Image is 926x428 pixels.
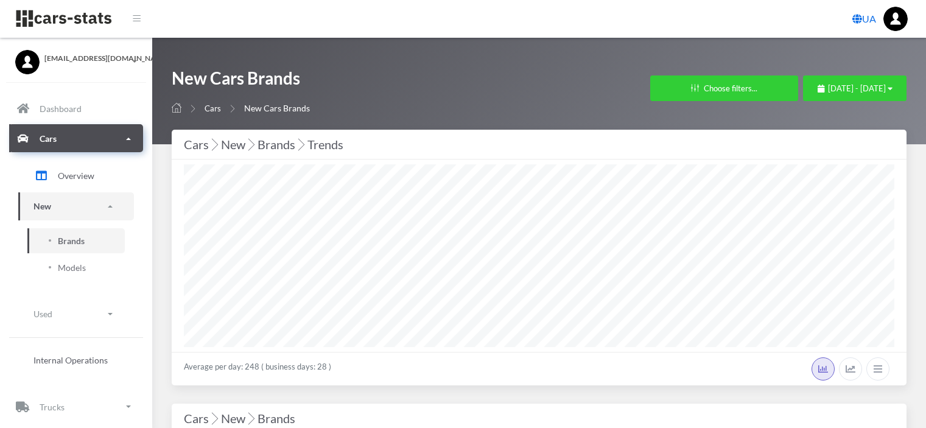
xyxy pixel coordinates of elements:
div: Cars New Brands Trends [184,135,894,154]
span: Brands [58,234,85,247]
p: New [33,199,51,214]
a: Cars [9,125,143,153]
span: Internal Operations [33,354,108,367]
a: Internal Operations [18,348,134,373]
p: Used [33,306,52,321]
a: Brands [27,228,125,253]
img: ... [883,7,908,31]
span: [DATE] - [DATE] [828,83,886,93]
span: Overview [58,169,94,182]
button: [DATE] - [DATE] [803,75,907,101]
div: Average per day: 248 ( business days: 28 ) [172,352,907,385]
p: Trucks [40,399,65,415]
button: Choose filters... [650,75,798,101]
a: [EMAIL_ADDRESS][DOMAIN_NAME] [15,50,137,64]
img: navbar brand [15,9,113,28]
span: New Cars Brands [244,103,310,113]
a: Used [18,300,134,328]
p: Dashboard [40,101,82,116]
p: Cars [40,131,57,146]
a: New [18,193,134,220]
span: [EMAIL_ADDRESS][DOMAIN_NAME] [44,53,137,64]
a: Overview [18,161,134,191]
a: Dashboard [9,95,143,123]
a: Cars [205,103,221,113]
h1: New Cars Brands [172,67,310,96]
h4: Cars New Brands [184,409,894,428]
a: Models [27,255,125,280]
a: Trucks [9,393,143,421]
a: UA [847,7,881,31]
span: Models [58,261,86,274]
